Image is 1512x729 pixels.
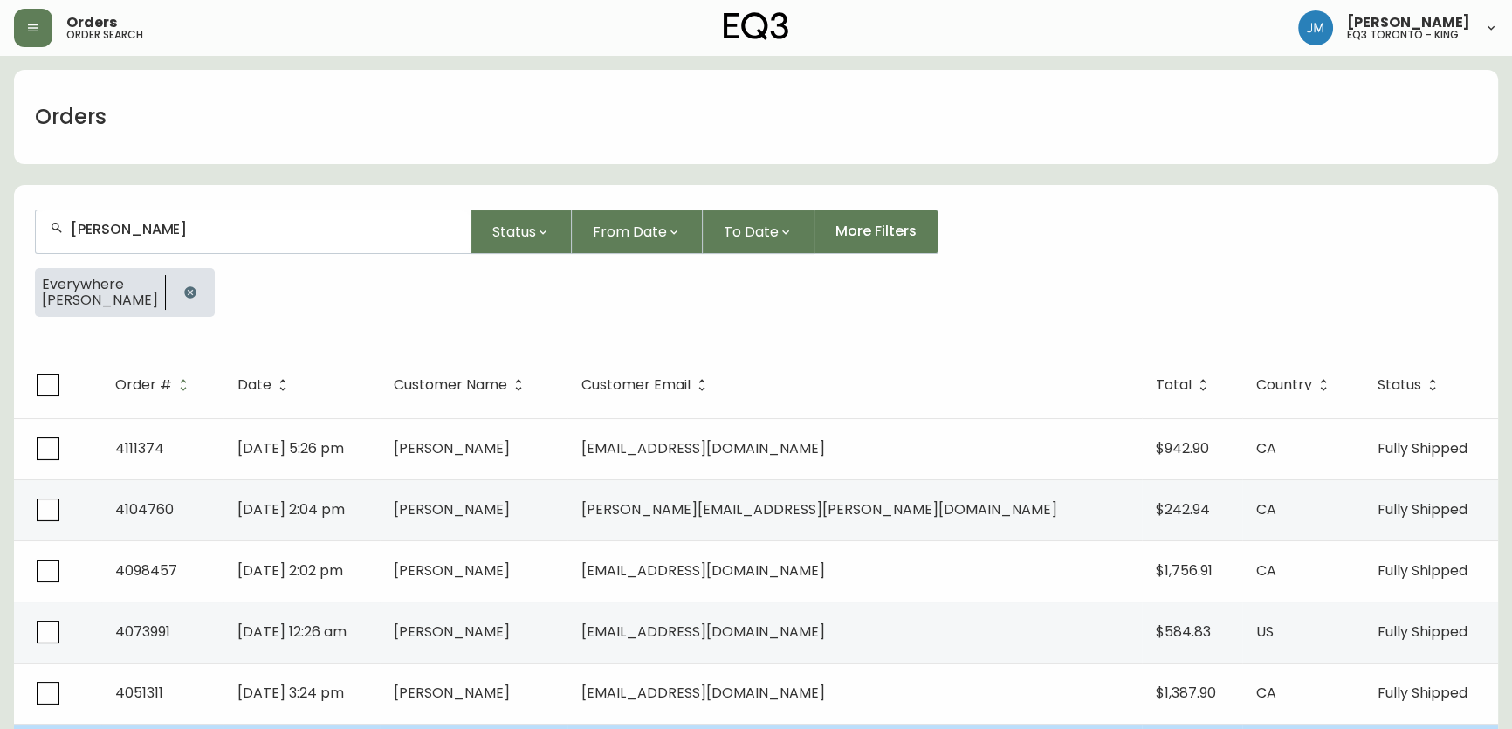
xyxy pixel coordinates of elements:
[703,210,814,254] button: To Date
[115,561,177,581] span: 4098457
[581,622,825,642] span: [EMAIL_ADDRESS][DOMAIN_NAME]
[1256,377,1335,393] span: Country
[581,499,1057,519] span: [PERSON_NAME][EMAIL_ADDRESS][PERSON_NAME][DOMAIN_NAME]
[1378,499,1467,519] span: Fully Shipped
[581,380,691,390] span: Customer Email
[581,377,713,393] span: Customer Email
[1378,380,1421,390] span: Status
[814,210,938,254] button: More Filters
[1156,499,1210,519] span: $242.94
[1256,561,1276,581] span: CA
[394,377,530,393] span: Customer Name
[1156,438,1209,458] span: $942.90
[237,438,344,458] span: [DATE] 5:26 pm
[115,380,172,390] span: Order #
[1298,10,1333,45] img: b88646003a19a9f750de19192e969c24
[1156,377,1214,393] span: Total
[1378,622,1467,642] span: Fully Shipped
[66,30,143,40] h5: order search
[1156,561,1213,581] span: $1,756.91
[237,683,344,703] span: [DATE] 3:24 pm
[1256,438,1276,458] span: CA
[394,683,510,703] span: [PERSON_NAME]
[394,438,510,458] span: [PERSON_NAME]
[42,292,158,308] span: [PERSON_NAME]
[724,12,788,40] img: logo
[237,377,294,393] span: Date
[237,499,345,519] span: [DATE] 2:04 pm
[1156,683,1216,703] span: $1,387.90
[1256,622,1274,642] span: US
[1256,499,1276,519] span: CA
[471,210,572,254] button: Status
[572,210,703,254] button: From Date
[593,221,667,243] span: From Date
[835,222,917,241] span: More Filters
[1378,561,1467,581] span: Fully Shipped
[581,561,825,581] span: [EMAIL_ADDRESS][DOMAIN_NAME]
[237,622,347,642] span: [DATE] 12:26 am
[1378,377,1444,393] span: Status
[394,622,510,642] span: [PERSON_NAME]
[35,102,107,132] h1: Orders
[394,380,507,390] span: Customer Name
[394,561,510,581] span: [PERSON_NAME]
[115,499,174,519] span: 4104760
[1347,16,1470,30] span: [PERSON_NAME]
[115,622,170,642] span: 4073991
[237,380,271,390] span: Date
[1347,30,1459,40] h5: eq3 toronto - king
[394,499,510,519] span: [PERSON_NAME]
[115,683,163,703] span: 4051311
[66,16,117,30] span: Orders
[492,221,536,243] span: Status
[115,377,195,393] span: Order #
[115,438,164,458] span: 4111374
[581,683,825,703] span: [EMAIL_ADDRESS][DOMAIN_NAME]
[1256,683,1276,703] span: CA
[1378,438,1467,458] span: Fully Shipped
[1256,380,1312,390] span: Country
[724,221,779,243] span: To Date
[1156,622,1211,642] span: $584.83
[1378,683,1467,703] span: Fully Shipped
[237,561,343,581] span: [DATE] 2:02 pm
[1156,380,1192,390] span: Total
[42,277,158,292] span: Everywhere
[71,221,457,237] input: Search
[581,438,825,458] span: [EMAIL_ADDRESS][DOMAIN_NAME]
